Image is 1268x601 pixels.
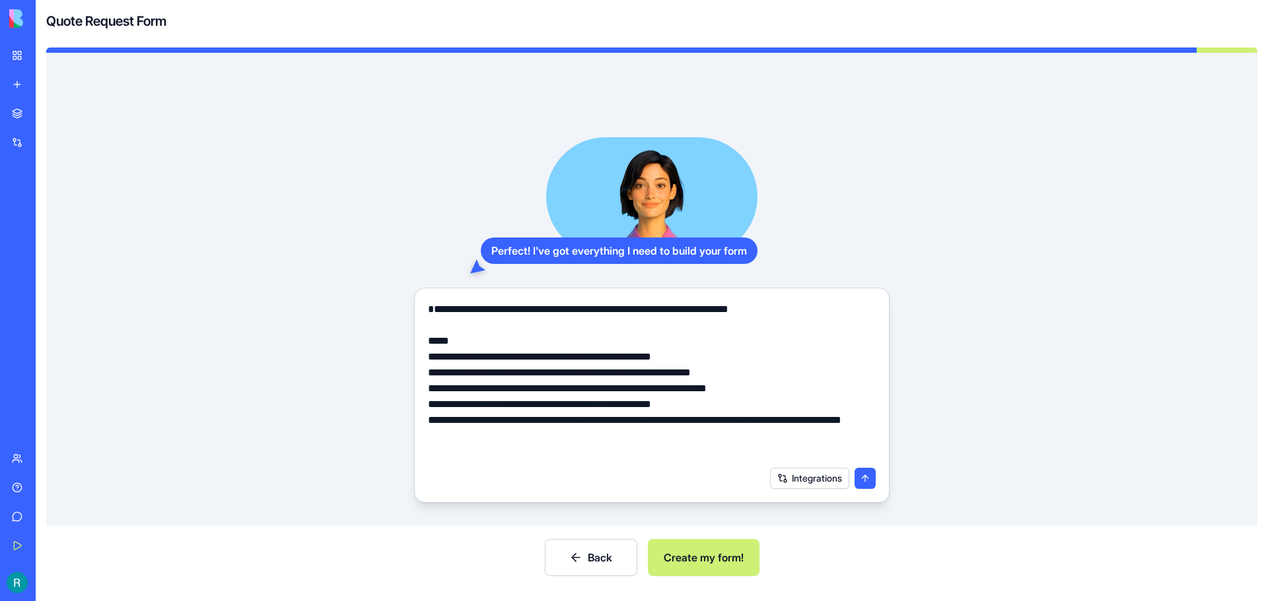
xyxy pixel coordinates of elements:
button: Back [545,539,637,576]
div: Perfect! I've got everything I need to build your form [481,237,757,264]
img: logo [9,9,91,28]
button: Create my form! [648,539,759,576]
button: Integrations [770,468,849,489]
img: ACg8ocKcuqxdh3W6QupAKJY1I55UWu9XU3f0e10AZCq_wcMN-RHg_Q=s96-c [7,572,28,593]
h4: Quote Request Form [46,12,166,30]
